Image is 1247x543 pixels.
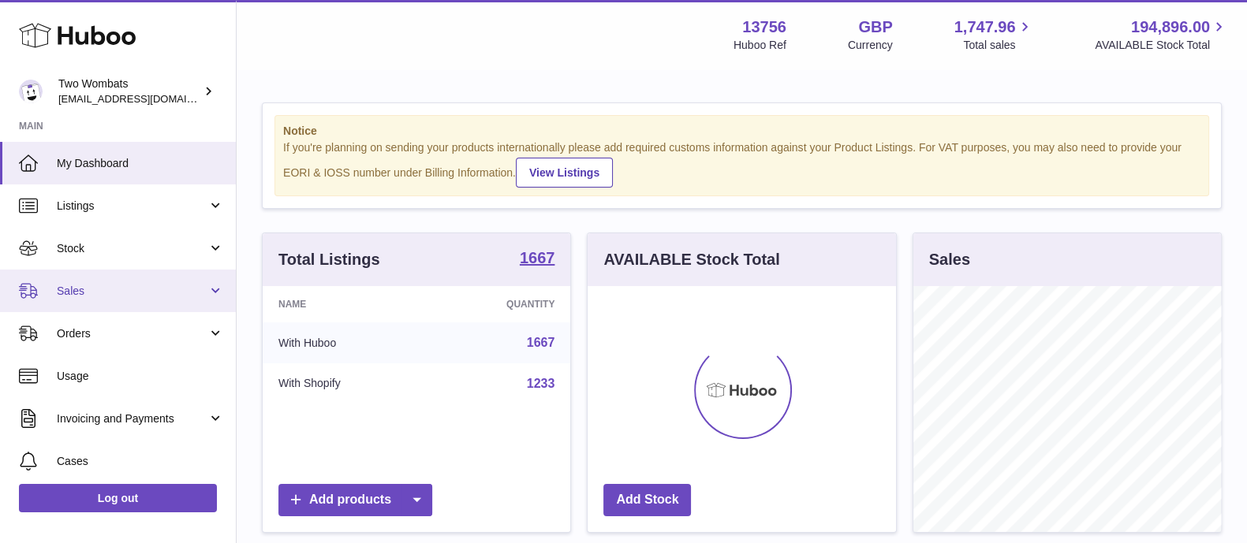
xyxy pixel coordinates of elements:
a: View Listings [516,158,613,188]
span: Sales [57,284,207,299]
h3: Sales [929,249,970,270]
a: Log out [19,484,217,512]
a: 194,896.00 AVAILABLE Stock Total [1095,17,1228,53]
span: Orders [57,326,207,341]
td: With Huboo [263,322,428,363]
strong: Notice [283,124,1200,139]
span: Cases [57,454,224,469]
a: 1,747.96 Total sales [954,17,1034,53]
h3: AVAILABLE Stock Total [603,249,779,270]
span: 1,747.96 [954,17,1016,38]
img: internalAdmin-13756@internal.huboo.com [19,80,43,103]
span: Total sales [963,38,1033,53]
span: My Dashboard [57,156,224,171]
div: Huboo Ref [734,38,786,53]
th: Quantity [428,286,570,322]
strong: 13756 [742,17,786,38]
a: 1667 [520,250,555,269]
strong: 1667 [520,250,555,266]
h3: Total Listings [278,249,380,270]
a: Add Stock [603,484,691,516]
span: 194,896.00 [1131,17,1210,38]
a: Add products [278,484,432,516]
span: Stock [57,241,207,256]
a: 1667 [527,336,555,349]
td: With Shopify [263,363,428,404]
div: Currency [848,38,893,53]
div: If you're planning on sending your products internationally please add required customs informati... [283,140,1200,188]
span: Listings [57,199,207,214]
span: Invoicing and Payments [57,411,207,426]
div: Two Wombats [58,76,200,106]
a: 1233 [527,377,555,390]
span: Usage [57,369,224,384]
strong: GBP [858,17,892,38]
span: [EMAIL_ADDRESS][DOMAIN_NAME] [58,92,232,105]
span: AVAILABLE Stock Total [1095,38,1228,53]
th: Name [263,286,428,322]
